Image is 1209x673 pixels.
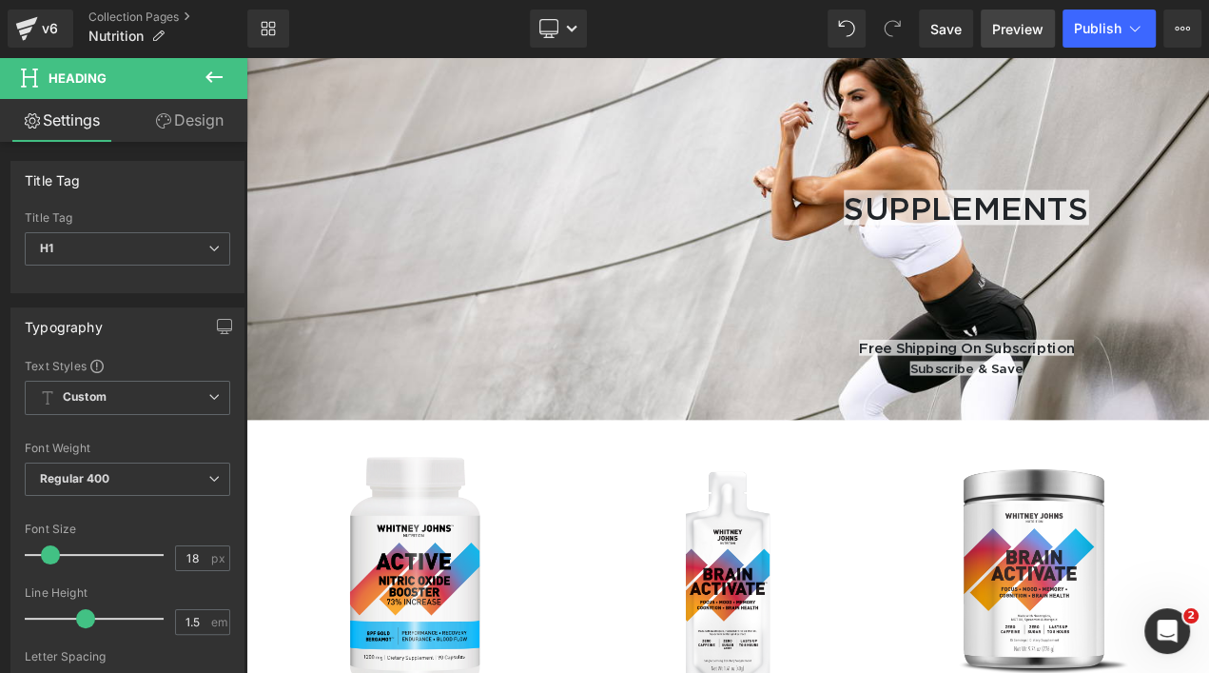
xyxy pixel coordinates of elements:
span: Free Shipping on subscription [732,338,989,357]
a: v6 [8,10,73,48]
iframe: Whitney Johns Nutrition Overview [19,25,561,354]
button: Redo [873,10,911,48]
span: em [211,616,227,628]
div: v6 [38,16,62,41]
span: Nutrition [88,29,144,44]
div: Typography [25,308,103,335]
b: Custom [63,389,107,406]
span: Subscribe & Save [793,364,928,381]
button: Publish [1063,10,1156,48]
b: H1 [40,241,53,255]
div: Title Tag [25,211,230,225]
span: Publish [1074,21,1121,36]
a: New Library [247,10,289,48]
div: Font Weight [25,442,230,455]
div: Letter Spacing [25,650,230,663]
button: More [1163,10,1201,48]
span: SUPPLEMENTS [714,159,1007,201]
b: Regular 400 [40,471,110,485]
div: Text Styles [25,358,230,373]
iframe: Intercom live chat [1144,608,1190,654]
span: Heading [49,70,107,86]
a: Collection Pages [88,10,247,25]
a: Preview [981,10,1055,48]
div: Title Tag [25,162,81,188]
span: Save [930,19,962,39]
button: Undo [828,10,866,48]
span: 2 [1183,608,1199,624]
span: Preview [992,19,1043,39]
a: Design [127,99,251,142]
div: Font Size [25,523,230,536]
div: Line Height [25,586,230,600]
span: px [211,552,227,564]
